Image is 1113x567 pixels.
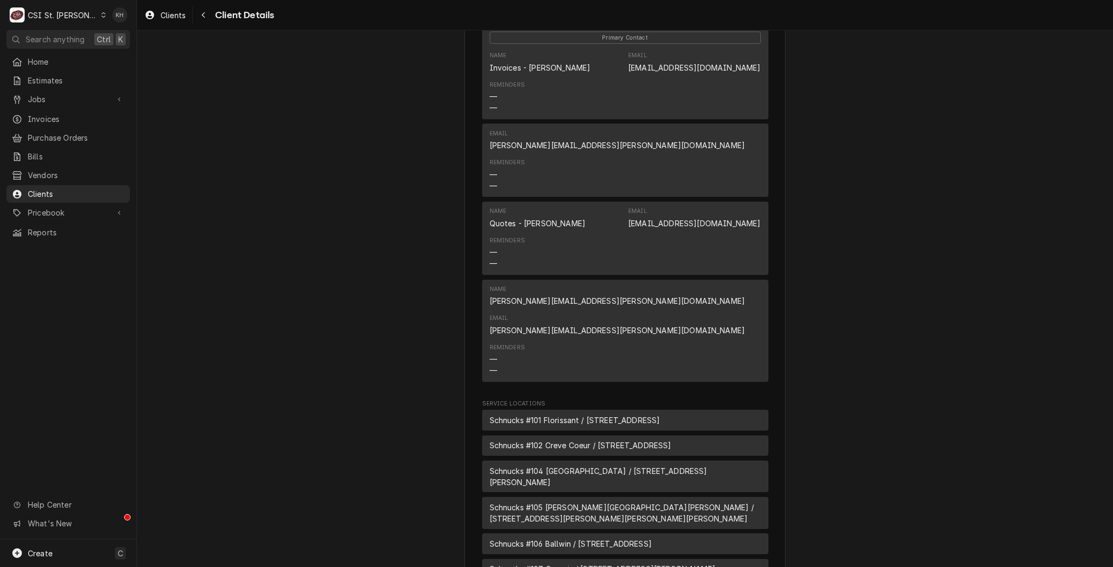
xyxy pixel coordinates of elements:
div: Service Location [482,497,768,529]
div: Reminders [490,81,525,89]
span: Schnucks #101 Florissant / [STREET_ADDRESS] [490,415,660,426]
a: Clients [6,185,130,203]
span: Bills [28,151,125,162]
a: Invoices [6,110,130,128]
div: Primary [490,31,761,44]
div: Service Location [482,533,768,554]
a: Go to Jobs [6,90,130,108]
span: Estimates [28,75,125,86]
div: Contact [482,25,768,119]
div: C [10,7,25,22]
div: — [490,102,497,113]
a: Reports [6,224,130,241]
span: Vendors [28,170,125,181]
span: Clients [28,188,125,200]
span: Purchase Orders [28,132,125,143]
span: C [118,548,123,559]
a: [EMAIL_ADDRESS][DOMAIN_NAME] [628,63,760,72]
div: Client Contacts [482,15,768,387]
span: Invoices [28,113,125,125]
div: Email [628,51,760,73]
a: [EMAIL_ADDRESS][DOMAIN_NAME] [628,219,760,228]
div: — [490,91,497,102]
span: Client Details [212,8,274,22]
div: — [490,365,497,376]
a: Bills [6,148,130,165]
div: Reminders [490,158,525,167]
div: Invoices - [PERSON_NAME] [490,62,591,73]
div: Email [490,129,745,151]
div: Reminders [490,236,525,245]
div: Service Location [482,410,768,431]
div: Service Location [482,435,768,456]
span: Service Locations [482,400,768,408]
span: Reports [28,227,125,238]
div: Reminders [490,81,525,113]
span: Schnucks #102 Creve Coeur / [STREET_ADDRESS] [490,440,672,451]
div: — [490,169,497,180]
div: Kyley Hunnicutt's Avatar [112,7,127,22]
span: Jobs [28,94,109,105]
div: Contact [482,124,768,197]
div: — [490,354,497,365]
span: Help Center [28,499,124,510]
div: Contact [482,280,768,382]
div: Email [628,207,760,228]
div: Reminders [490,158,525,191]
span: Primary Contact [490,32,761,44]
div: Name [490,51,507,60]
a: Go to What's New [6,515,130,532]
div: — [490,180,497,191]
div: Contact [482,202,768,275]
span: Search anything [26,34,85,45]
div: Quotes - [PERSON_NAME] [490,218,586,229]
div: Reminders [490,343,525,352]
a: Go to Pricebook [6,204,130,221]
div: Name [490,285,745,307]
div: Service Location [482,461,768,493]
span: Ctrl [97,34,111,45]
a: Estimates [6,72,130,89]
button: Search anythingCtrlK [6,30,130,49]
div: Email [490,129,508,138]
div: KH [112,7,127,22]
a: Purchase Orders [6,129,130,147]
span: K [118,34,123,45]
a: Home [6,53,130,71]
div: Reminders [490,236,525,269]
div: — [490,258,497,269]
a: Go to Help Center [6,496,130,514]
div: Reminders [490,343,525,376]
div: Email [490,314,508,323]
a: Vendors [6,166,130,184]
span: Schnucks #106 Ballwin / [STREET_ADDRESS] [490,538,652,549]
div: Name [490,207,507,216]
div: CSI St. [PERSON_NAME] [28,10,97,21]
span: Create [28,549,52,558]
span: What's New [28,518,124,529]
div: Name [490,207,586,228]
div: — [490,247,497,258]
span: Home [28,56,125,67]
a: [PERSON_NAME][EMAIL_ADDRESS][PERSON_NAME][DOMAIN_NAME] [490,326,745,335]
span: Clients [161,10,186,21]
div: Email [490,314,745,335]
div: Name [490,285,507,294]
a: [PERSON_NAME][EMAIL_ADDRESS][PERSON_NAME][DOMAIN_NAME] [490,141,745,150]
span: Pricebook [28,207,109,218]
div: Client Contacts List [482,25,768,386]
div: [PERSON_NAME][EMAIL_ADDRESS][PERSON_NAME][DOMAIN_NAME] [490,295,745,307]
span: Schnucks #105 [PERSON_NAME][GEOGRAPHIC_DATA][PERSON_NAME] / [STREET_ADDRESS][PERSON_NAME][PERSON_... [490,502,761,524]
div: Email [628,51,647,60]
button: Navigate back [195,6,212,24]
a: Clients [140,6,190,24]
div: Email [628,207,647,216]
div: Name [490,51,591,73]
div: CSI St. Louis's Avatar [10,7,25,22]
span: Schnucks #104 [GEOGRAPHIC_DATA] / [STREET_ADDRESS][PERSON_NAME] [490,465,761,488]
